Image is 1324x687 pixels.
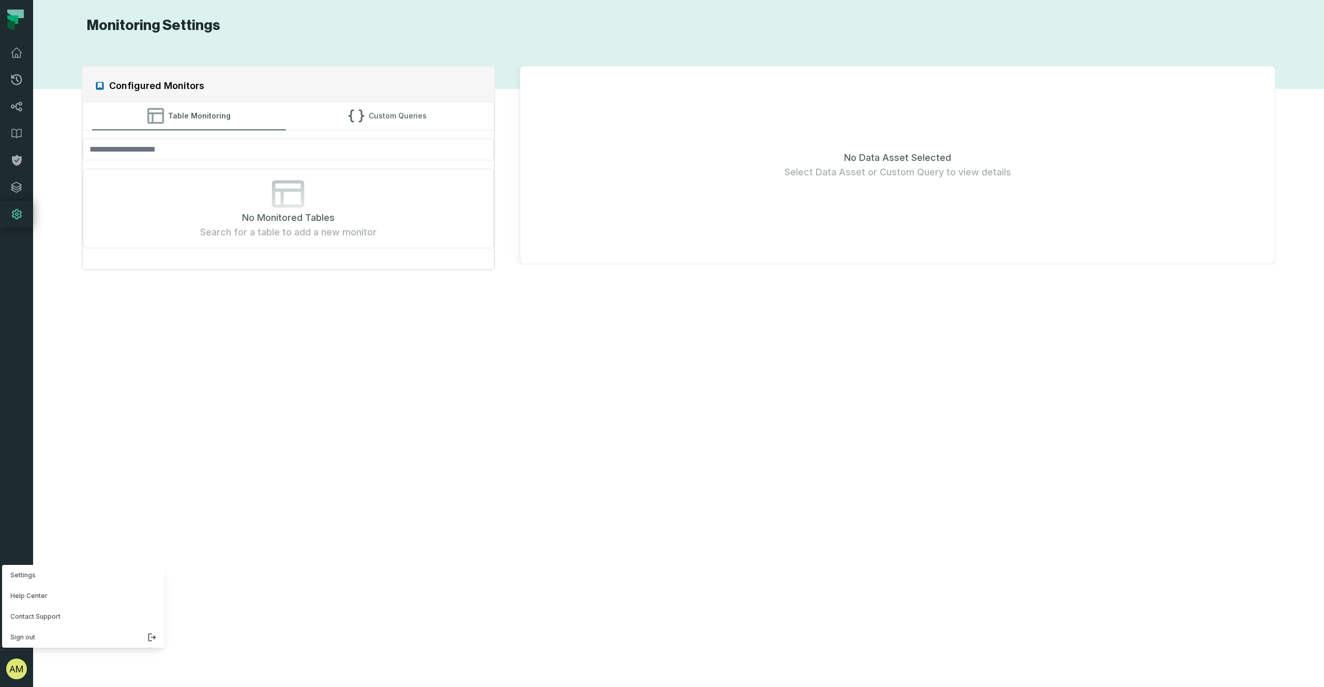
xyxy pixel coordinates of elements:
[844,151,951,165] span: No Data Asset Selected
[92,102,287,130] button: Table Monitoring
[109,79,204,93] h2: Configured Monitors
[242,211,335,225] span: No Monitored Tables
[290,102,485,130] button: Custom Queries
[6,659,27,679] img: avatar of Akilah Millington
[2,565,164,586] button: Settings
[785,165,1011,180] span: Select Data Asset or Custom Query to view details
[2,627,164,648] button: Sign out
[82,17,220,35] h1: Monitoring Settings
[2,606,164,627] a: Contact Support
[2,565,164,648] div: avatar of Akilah Millington
[2,586,164,606] a: Help Center
[200,225,377,240] span: Search for a table to add a new monitor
